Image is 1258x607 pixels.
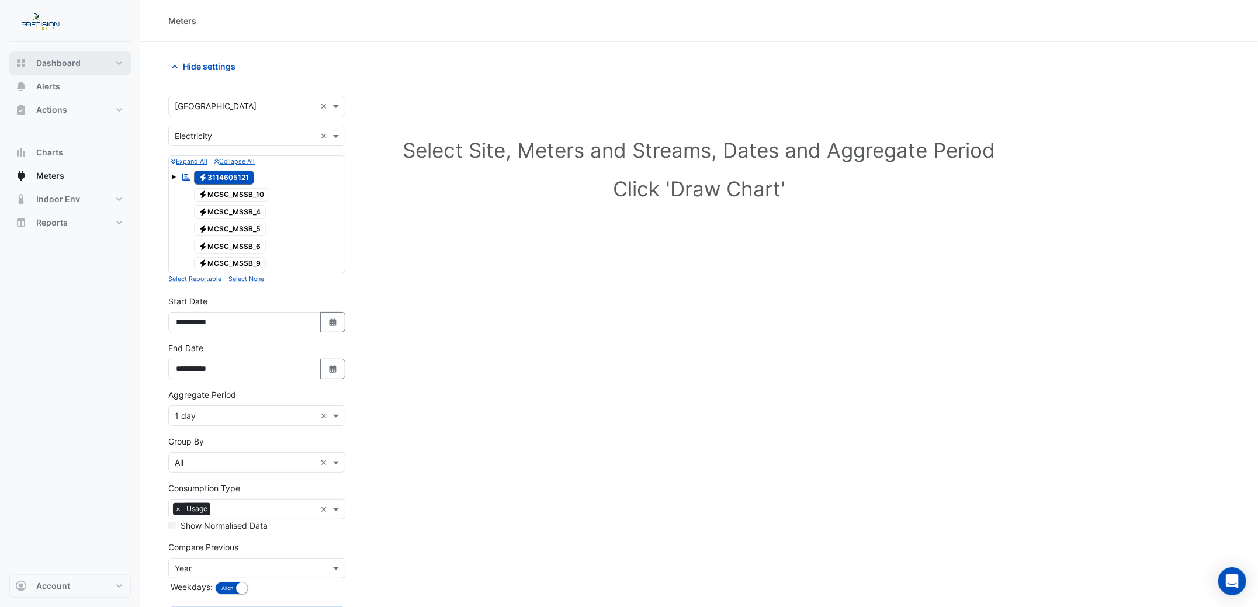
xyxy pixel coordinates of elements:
[320,410,330,422] span: Clear
[173,503,183,515] span: ×
[9,164,131,188] button: Meters
[36,104,67,116] span: Actions
[168,275,221,283] small: Select Reportable
[1218,567,1246,595] div: Open Intercom Messenger
[194,188,270,202] span: MCSC_MSSB_10
[15,170,27,182] app-icon: Meters
[36,81,60,92] span: Alerts
[168,435,204,448] label: Group By
[320,456,330,469] span: Clear
[171,156,207,167] button: Expand All
[194,171,255,185] span: 3114605121
[15,104,27,116] app-icon: Actions
[15,147,27,158] app-icon: Charts
[194,257,266,271] span: MCSC_MSSB_9
[199,207,207,216] fa-icon: Electricity
[228,273,264,284] button: Select None
[9,141,131,164] button: Charts
[9,574,131,598] button: Account
[171,158,207,165] small: Expand All
[199,190,207,199] fa-icon: Electricity
[328,317,338,327] fa-icon: Select Date
[214,156,255,167] button: Collapse All
[194,223,266,237] span: MCSC_MSSB_5
[183,503,210,515] span: Usage
[168,581,213,593] label: Weekdays:
[168,56,243,77] button: Hide settings
[199,173,207,182] fa-icon: Electricity
[36,57,81,69] span: Dashboard
[168,342,203,354] label: End Date
[187,176,1211,201] h1: Click 'Draw Chart'
[199,259,207,268] fa-icon: Electricity
[9,211,131,234] button: Reports
[36,147,63,158] span: Charts
[15,217,27,228] app-icon: Reports
[194,205,266,219] span: MCSC_MSSB_4
[15,193,27,205] app-icon: Indoor Env
[181,172,192,182] fa-icon: Reportable
[181,519,268,532] label: Show Normalised Data
[183,60,235,72] span: Hide settings
[187,138,1211,162] h1: Select Site, Meters and Streams, Dates and Aggregate Period
[168,273,221,284] button: Select Reportable
[36,170,64,182] span: Meters
[168,541,238,553] label: Compare Previous
[168,482,240,494] label: Consumption Type
[9,75,131,98] button: Alerts
[15,81,27,92] app-icon: Alerts
[9,188,131,211] button: Indoor Env
[228,275,264,283] small: Select None
[320,130,330,142] span: Clear
[168,15,196,27] div: Meters
[194,240,266,254] span: MCSC_MSSB_6
[168,295,207,307] label: Start Date
[14,9,67,33] img: Company Logo
[15,57,27,69] app-icon: Dashboard
[9,98,131,122] button: Actions
[9,51,131,75] button: Dashboard
[320,100,330,112] span: Clear
[36,217,68,228] span: Reports
[168,389,236,401] label: Aggregate Period
[328,364,338,374] fa-icon: Select Date
[36,193,80,205] span: Indoor Env
[214,158,255,165] small: Collapse All
[36,580,70,592] span: Account
[199,225,207,234] fa-icon: Electricity
[199,242,207,251] fa-icon: Electricity
[320,503,330,515] span: Clear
